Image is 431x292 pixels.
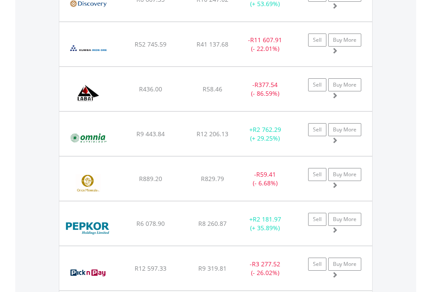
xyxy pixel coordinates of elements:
img: EQU.ZA.PIK.png [64,257,113,288]
span: R59.41 [256,170,276,178]
span: R9 443.84 [136,130,165,138]
a: Sell [308,168,326,181]
span: R12 206.13 [197,130,228,138]
img: EQU.ZA.KIO.png [64,33,113,64]
span: R12 597.33 [135,264,166,272]
span: R8 260.87 [198,219,227,228]
a: Buy More [328,34,361,47]
img: EQU.ZA.PPH.png [64,212,113,243]
a: Sell [308,34,326,47]
img: EQU.ZA.OMN.png [64,123,113,154]
span: R889.20 [139,175,162,183]
span: R52 745.59 [135,40,166,48]
div: - (- 86.59%) [238,81,292,98]
span: R2 181.97 [253,215,281,223]
div: + (+ 29.25%) [238,125,292,143]
a: Sell [308,78,326,91]
a: Buy More [328,78,361,91]
span: R11 607.91 [250,36,282,44]
span: R377.54 [255,81,278,89]
span: R2 762.29 [253,125,281,134]
span: R3 277.52 [252,260,280,268]
div: - (- 26.02%) [238,260,292,277]
a: Buy More [328,258,361,271]
a: Sell [308,258,326,271]
a: Sell [308,123,326,136]
span: R58.46 [203,85,222,93]
span: R9 319.81 [198,264,227,272]
div: + (+ 35.89%) [238,215,292,232]
span: R829.79 [201,175,224,183]
div: - (- 22.01%) [238,36,292,53]
a: Buy More [328,123,361,136]
img: EQU.ZA.ORN.png [64,168,113,198]
div: - (- 6.68%) [238,170,292,188]
span: R6 078.90 [136,219,165,228]
span: R41 137.68 [197,40,228,48]
img: EQU.ZA.LAB.png [64,78,113,109]
a: Buy More [328,213,361,226]
span: R436.00 [139,85,162,93]
a: Sell [308,213,326,226]
a: Buy More [328,168,361,181]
